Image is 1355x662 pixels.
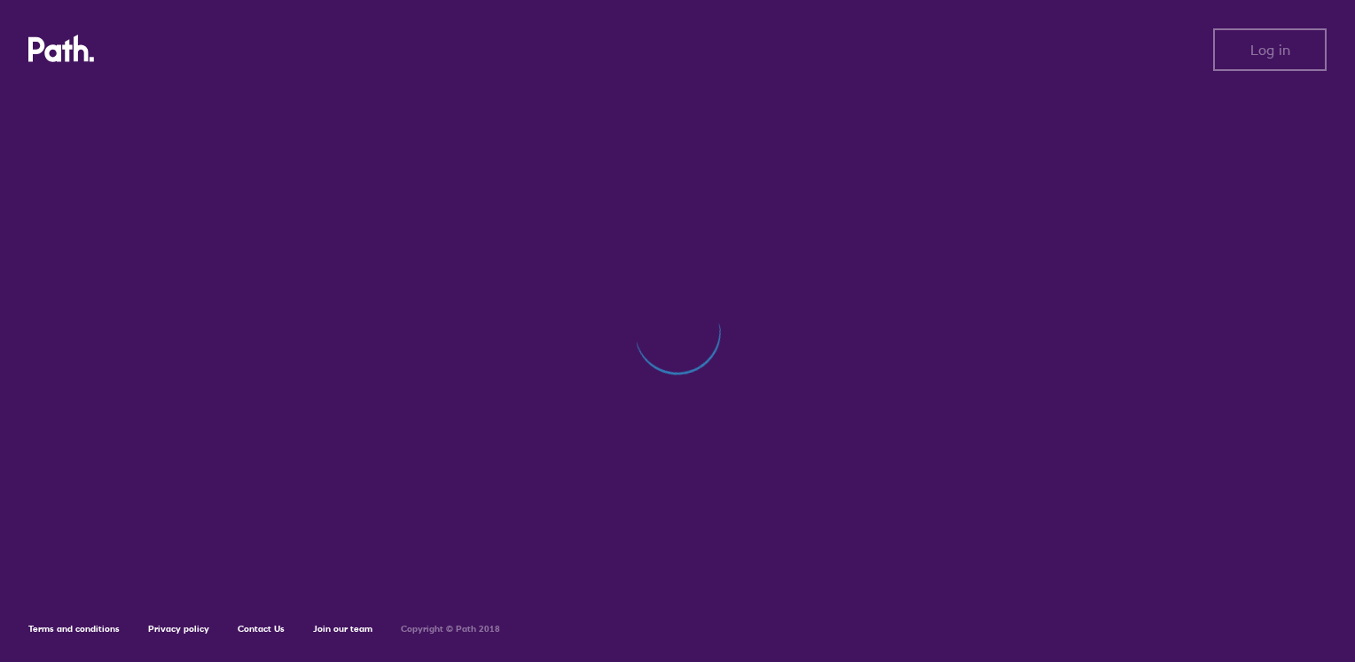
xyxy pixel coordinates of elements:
a: Join our team [313,623,372,634]
h6: Copyright © Path 2018 [401,624,500,634]
a: Contact Us [238,623,285,634]
a: Terms and conditions [28,623,120,634]
span: Log in [1250,42,1290,58]
button: Log in [1213,28,1327,71]
a: Privacy policy [148,623,209,634]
